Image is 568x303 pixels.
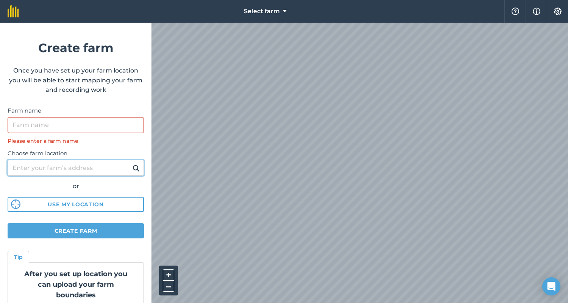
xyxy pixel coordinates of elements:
[542,277,560,295] div: Open Intercom Messenger
[133,164,140,173] img: svg+xml;base64,PHN2ZyB4bWxucz0iaHR0cDovL3d3dy53My5vcmcvMjAwMC9zdmciIHdpZHRoPSIxOSIgaGVpZ2h0PSIyNC...
[163,269,174,281] button: +
[8,38,144,57] h1: Create farm
[8,197,144,212] button: Use my location
[553,8,562,15] img: A cog icon
[533,7,540,16] img: svg+xml;base64,PHN2ZyB4bWxucz0iaHR0cDovL3d3dy53My5vcmcvMjAwMC9zdmciIHdpZHRoPSIxNyIgaGVpZ2h0PSIxNy...
[11,199,20,209] img: svg%3e
[244,7,280,16] span: Select farm
[8,181,144,191] div: or
[24,270,127,299] strong: After you set up location you can upload your farm boundaries
[8,137,144,145] div: Please enter a farm name
[8,117,144,133] input: Farm name
[14,253,23,261] h4: Tip
[8,5,19,17] img: fieldmargin Logo
[8,106,144,115] label: Farm name
[511,8,520,15] img: A question mark icon
[163,281,174,292] button: –
[8,66,144,95] p: Once you have set up your farm location you will be able to start mapping your farm and recording...
[8,223,144,238] button: Create farm
[8,149,144,158] label: Choose farm location
[8,160,144,176] input: Enter your farm’s address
